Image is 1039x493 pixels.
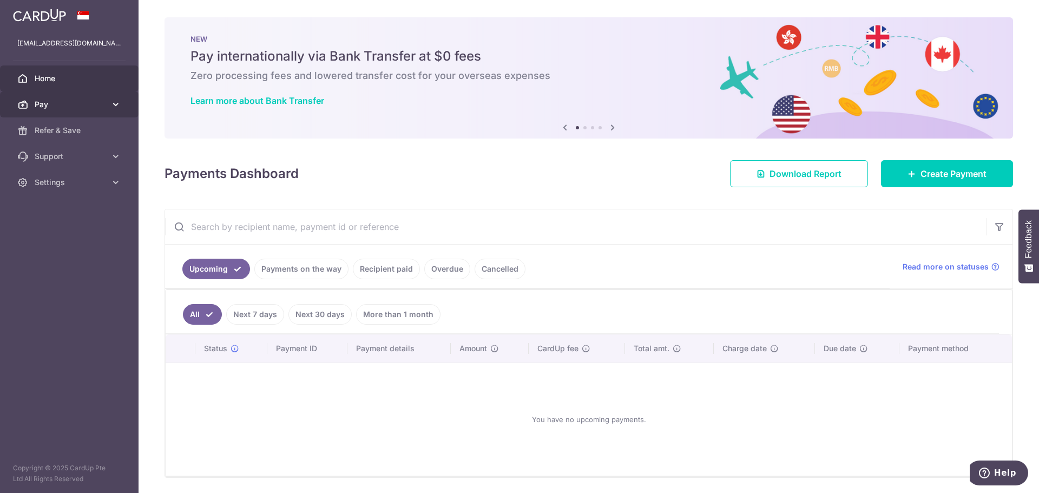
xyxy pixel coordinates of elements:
span: Pay [35,99,106,110]
img: CardUp [13,9,66,22]
h5: Pay internationally via Bank Transfer at $0 fees [190,48,987,65]
img: Bank transfer banner [165,17,1013,139]
button: Feedback - Show survey [1018,209,1039,283]
span: Create Payment [920,167,987,180]
th: Payment method [899,334,1012,363]
div: You have no upcoming payments. [179,372,999,467]
a: Overdue [424,259,470,279]
a: Next 7 days [226,304,284,325]
span: Home [35,73,106,84]
a: Recipient paid [353,259,420,279]
th: Payment details [347,334,451,363]
span: Support [35,151,106,162]
input: Search by recipient name, payment id or reference [165,209,987,244]
h4: Payments Dashboard [165,164,299,183]
span: Charge date [722,343,767,354]
iframe: Opens a widget where you can find more information [970,461,1028,488]
a: Create Payment [881,160,1013,187]
a: Next 30 days [288,304,352,325]
span: Total amt. [634,343,669,354]
span: Feedback [1024,220,1034,258]
a: All [183,304,222,325]
p: [EMAIL_ADDRESS][DOMAIN_NAME] [17,38,121,49]
a: Learn more about Bank Transfer [190,95,324,106]
a: More than 1 month [356,304,440,325]
span: Settings [35,177,106,188]
th: Payment ID [267,334,347,363]
p: NEW [190,35,987,43]
span: Status [204,343,227,354]
span: Amount [459,343,487,354]
span: Due date [824,343,856,354]
a: Read more on statuses [903,261,999,272]
span: Download Report [770,167,841,180]
a: Payments on the way [254,259,348,279]
span: Read more on statuses [903,261,989,272]
span: Refer & Save [35,125,106,136]
a: Download Report [730,160,868,187]
a: Cancelled [475,259,525,279]
a: Upcoming [182,259,250,279]
h6: Zero processing fees and lowered transfer cost for your overseas expenses [190,69,987,82]
span: CardUp fee [537,343,578,354]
